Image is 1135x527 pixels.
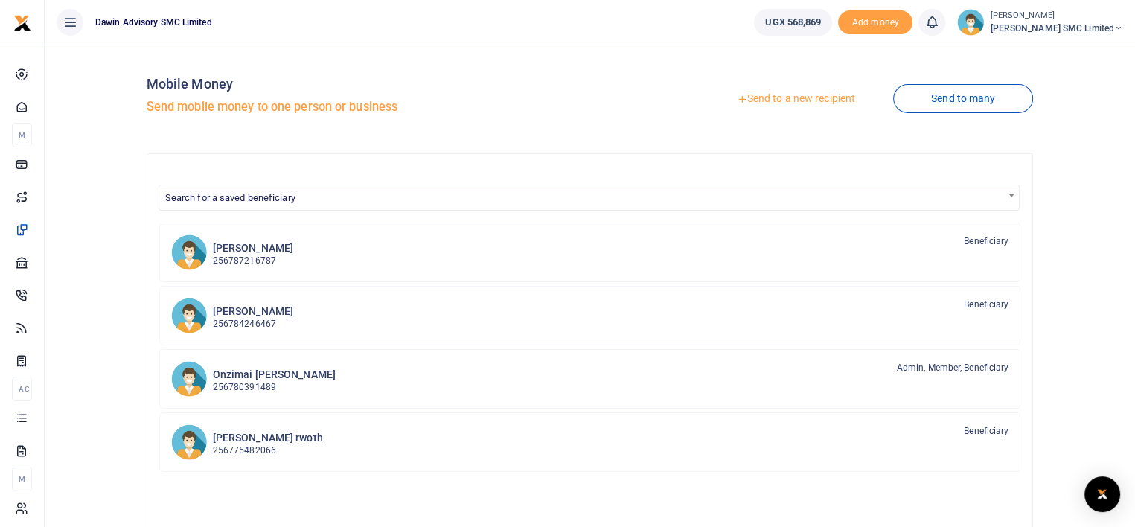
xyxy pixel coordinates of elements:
[754,9,832,36] a: UGX 568,869
[171,424,207,460] img: ROr
[159,349,1021,409] a: OFd Onzimai [PERSON_NAME] 256780391489 Admin, Member, Beneficiary
[171,361,207,397] img: OFd
[12,467,32,491] li: M
[964,424,1008,438] span: Beneficiary
[213,305,293,318] h6: [PERSON_NAME]
[147,76,584,92] h4: Mobile Money
[12,123,32,147] li: M
[171,298,207,333] img: MG
[838,10,912,35] li: Toup your wallet
[838,16,912,27] a: Add money
[13,14,31,32] img: logo-small
[213,380,336,395] p: 256780391489
[213,317,293,331] p: 256784246467
[12,377,32,401] li: Ac
[159,223,1021,282] a: LO [PERSON_NAME] 256787216787 Beneficiary
[957,9,984,36] img: profile-user
[964,234,1008,248] span: Beneficiary
[165,192,295,203] span: Search for a saved beneficiary
[159,412,1021,472] a: ROr [PERSON_NAME] rwoth 256775482066 Beneficiary
[159,185,1020,211] span: Search for a saved beneficiary
[893,84,1033,113] a: Send to many
[897,361,1009,374] span: Admin, Member, Beneficiary
[957,9,1123,36] a: profile-user [PERSON_NAME] [PERSON_NAME] SMC Limited
[213,444,323,458] p: 256775482066
[159,286,1021,345] a: MG [PERSON_NAME] 256784246467 Beneficiary
[699,86,893,112] a: Send to a new recipient
[990,22,1123,35] span: [PERSON_NAME] SMC Limited
[171,234,207,270] img: LO
[89,16,218,29] span: Dawin Advisory SMC Limited
[213,242,293,255] h6: [PERSON_NAME]
[990,10,1123,22] small: [PERSON_NAME]
[159,185,1020,208] span: Search for a saved beneficiary
[964,298,1008,311] span: Beneficiary
[765,15,821,30] span: UGX 568,869
[748,9,838,36] li: Wallet ballance
[147,100,584,115] h5: Send mobile money to one person or business
[213,254,293,268] p: 256787216787
[13,16,31,28] a: logo-small logo-large logo-large
[838,10,912,35] span: Add money
[213,368,336,381] h6: Onzimai [PERSON_NAME]
[1084,476,1120,512] div: Open Intercom Messenger
[213,432,323,444] h6: [PERSON_NAME] rwoth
